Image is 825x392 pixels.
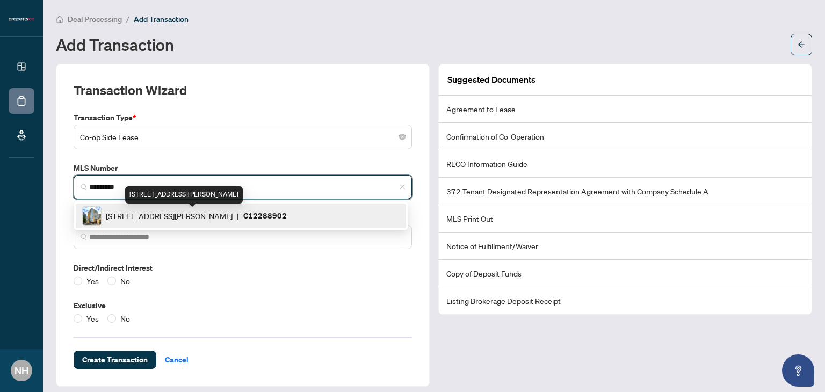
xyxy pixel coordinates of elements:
p: C12288902 [243,209,287,222]
span: Create Transaction [82,351,148,368]
span: Cancel [165,351,189,368]
img: IMG-C12288902_1.jpg [83,207,101,225]
li: Copy of Deposit Funds [439,260,812,287]
span: Yes [82,313,103,324]
span: close-circle [399,134,406,140]
li: Confirmation of Co-Operation [439,123,812,150]
li: RECO Information Guide [439,150,812,178]
span: [STREET_ADDRESS][PERSON_NAME] [106,210,233,222]
li: / [126,13,129,25]
label: Direct/Indirect Interest [74,262,412,274]
label: Transaction Type [74,112,412,124]
button: Cancel [156,351,197,369]
img: search_icon [81,184,87,190]
li: Notice of Fulfillment/Waiver [439,233,812,260]
span: Add Transaction [134,14,189,24]
li: Listing Brokerage Deposit Receipt [439,287,812,314]
li: MLS Print Out [439,205,812,233]
h1: Add Transaction [56,36,174,53]
span: No [116,275,134,287]
article: Suggested Documents [447,73,535,86]
label: Exclusive [74,300,412,311]
span: Deal Processing [68,14,122,24]
span: close [399,184,406,190]
span: | [237,210,239,222]
label: MLS Number [74,162,412,174]
img: logo [9,16,34,23]
span: NH [15,363,28,378]
img: search_icon [81,234,87,240]
span: Yes [82,275,103,287]
div: [STREET_ADDRESS][PERSON_NAME] [125,186,243,204]
span: arrow-left [798,41,805,48]
button: Open asap [782,354,814,387]
li: 372 Tenant Designated Representation Agreement with Company Schedule A [439,178,812,205]
li: Agreement to Lease [439,96,812,123]
h2: Transaction Wizard [74,82,187,99]
span: home [56,16,63,23]
span: Co-op Side Lease [80,127,406,147]
span: No [116,313,134,324]
button: Create Transaction [74,351,156,369]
